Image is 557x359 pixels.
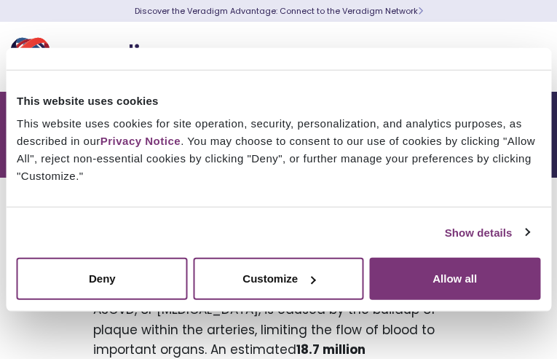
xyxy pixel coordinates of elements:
div: This website uses cookies [17,92,540,109]
button: Toggle Navigation Menu [513,38,535,76]
button: Allow all [369,258,540,300]
a: Privacy Notice [100,135,181,147]
button: Customize [193,258,364,300]
a: Show details [445,224,529,241]
button: Deny [17,258,188,300]
a: Discover the Veradigm Advantage: Connect to the Veradigm NetworkLearn More [135,5,423,17]
div: This website uses cookies for site operation, security, personalization, and analytics purposes, ... [17,115,540,185]
span: Learn More [418,5,423,17]
img: Veradigm logo [11,33,186,81]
